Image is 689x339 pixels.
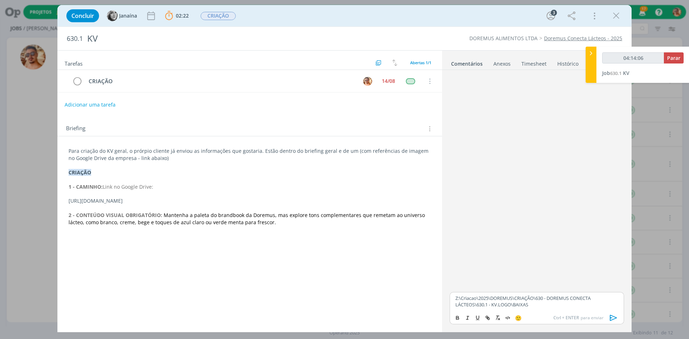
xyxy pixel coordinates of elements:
a: Doremus Conecta Lácteos - 2025 [544,35,622,42]
button: Concluir [66,9,99,22]
p: Z:\Criacao\2025\DOREMUS\CRIAÇÃO\630 - DOREMUS CONECTA LÁCTEOS\630.1 - KV.LOGO\BAIXAS [455,295,618,308]
div: Anexos [493,60,511,67]
div: 3 [551,10,557,16]
span: 🙂 [515,314,522,321]
strong: CRIAÇÃO [69,169,91,176]
a: Comentários [451,57,483,67]
div: dialog [57,5,632,332]
button: 3 [545,10,557,22]
img: arrow-down-up.svg [392,60,397,66]
button: V [362,76,373,86]
span: Mantenha a paleta do brandbook da Doremus, mas explore tons complementares que remetam ao univers... [69,212,426,226]
button: 🙂 [513,314,523,322]
button: JJanaína [107,10,137,21]
button: 02:22 [163,10,191,22]
span: Tarefas [65,58,83,67]
span: 630.1 [610,70,622,76]
span: Link no Google Drive: [103,183,153,190]
span: Briefing [66,124,85,133]
span: para enviar [553,315,604,321]
a: Histórico [557,57,579,67]
span: Parar [667,55,680,61]
img: V [363,77,372,86]
span: KV [623,70,629,76]
a: DOREMUS ALIMENTOS LTDA [469,35,538,42]
a: Job630.1KV [602,70,629,76]
span: Ctrl + ENTER [553,315,581,321]
a: Timesheet [521,57,547,67]
span: Concluir [71,13,94,19]
span: Janaína [119,13,137,18]
strong: 2 - CONTEÚDO VISUAL OBRIGATÓRIO: [69,212,162,218]
button: Adicionar uma tarefa [64,98,116,111]
button: Parar [664,52,684,63]
span: 02:22 [176,12,189,19]
p: Para criação do KV geral, o prórpio cliente já enviou as informações que gostaria. Estão dentro d... [69,147,431,162]
div: CRIAÇÃO [85,77,356,86]
button: CRIAÇÃO [200,11,236,20]
div: KV [84,30,388,47]
div: 14/08 [382,79,395,84]
strong: 1 - CAMINHO: [69,183,103,190]
span: CRIAÇÃO [201,12,236,20]
span: 630.1 [67,35,83,43]
span: Abertas 1/1 [410,60,431,65]
img: J [107,10,118,21]
p: [URL][DOMAIN_NAME] [69,197,431,204]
